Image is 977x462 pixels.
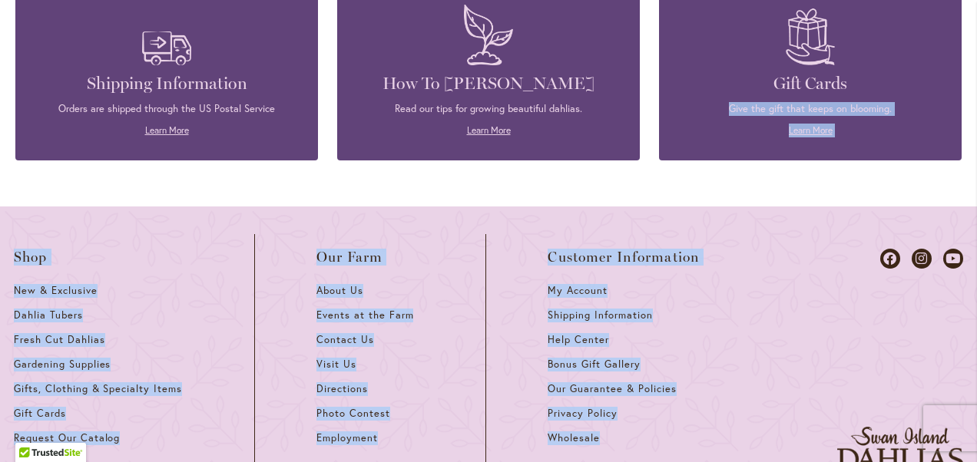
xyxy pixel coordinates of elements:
span: Fresh Cut Dahlias [14,333,105,346]
span: Employment [316,431,378,444]
a: Dahlias on Facebook [880,249,900,269]
span: Wholesale [548,431,600,444]
p: Give the gift that keeps on blooming. [682,102,939,116]
span: New & Exclusive [14,284,98,297]
span: Bonus Gift Gallery [548,358,640,371]
a: Learn More [145,124,189,136]
span: About Us [316,284,363,297]
span: Gardening Supplies [14,358,111,371]
span: Our Guarantee & Policies [548,382,676,395]
span: Gifts, Clothing & Specialty Items [14,382,182,395]
span: Events at the Farm [316,309,413,322]
p: Orders are shipped through the US Postal Service [38,102,295,116]
span: Photo Contest [316,407,390,420]
span: Visit Us [316,358,356,371]
span: Dahlia Tubers [14,309,83,322]
a: Learn More [467,124,511,136]
span: Help Center [548,333,609,346]
span: Shipping Information [548,309,652,322]
span: Customer Information [548,249,700,265]
h4: Gift Cards [682,73,939,94]
span: Our Farm [316,249,383,265]
span: Directions [316,382,368,395]
a: Dahlias on Instagram [912,249,932,269]
span: Contact Us [316,333,374,346]
h4: Shipping Information [38,73,295,94]
a: Learn More [789,124,833,136]
a: Dahlias on Youtube [943,249,963,269]
span: Privacy Policy [548,407,618,420]
span: Request Our Catalog [14,431,120,444]
span: Shop [14,249,48,265]
p: Read our tips for growing beautiful dahlias. [360,102,617,116]
span: My Account [548,284,608,297]
h4: How To [PERSON_NAME] [360,73,617,94]
iframe: Launch Accessibility Center [12,408,55,450]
